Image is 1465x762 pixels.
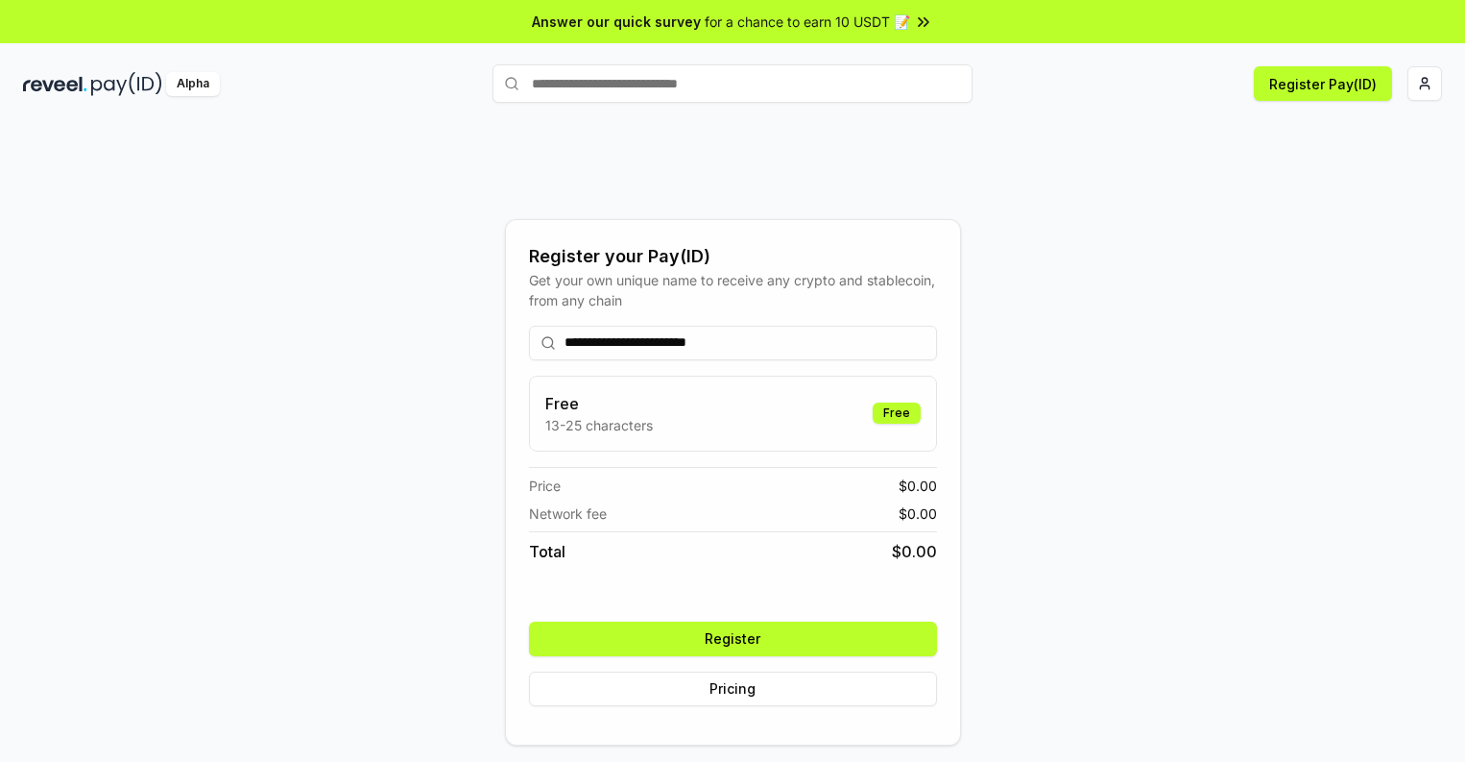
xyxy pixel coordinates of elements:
[529,504,607,524] span: Network fee
[529,243,937,270] div: Register your Pay(ID)
[529,476,561,496] span: Price
[529,622,937,656] button: Register
[166,72,220,96] div: Alpha
[899,476,937,496] span: $ 0.00
[545,392,653,415] h3: Free
[529,270,937,310] div: Get your own unique name to receive any crypto and stablecoin, from any chain
[529,672,937,706] button: Pricing
[1254,66,1392,101] button: Register Pay(ID)
[91,72,162,96] img: pay_id
[529,540,565,563] span: Total
[545,415,653,435] p: 13-25 characters
[873,403,921,424] div: Free
[23,72,87,96] img: reveel_dark
[899,504,937,524] span: $ 0.00
[705,12,910,32] span: for a chance to earn 10 USDT 📝
[532,12,701,32] span: Answer our quick survey
[892,540,937,563] span: $ 0.00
